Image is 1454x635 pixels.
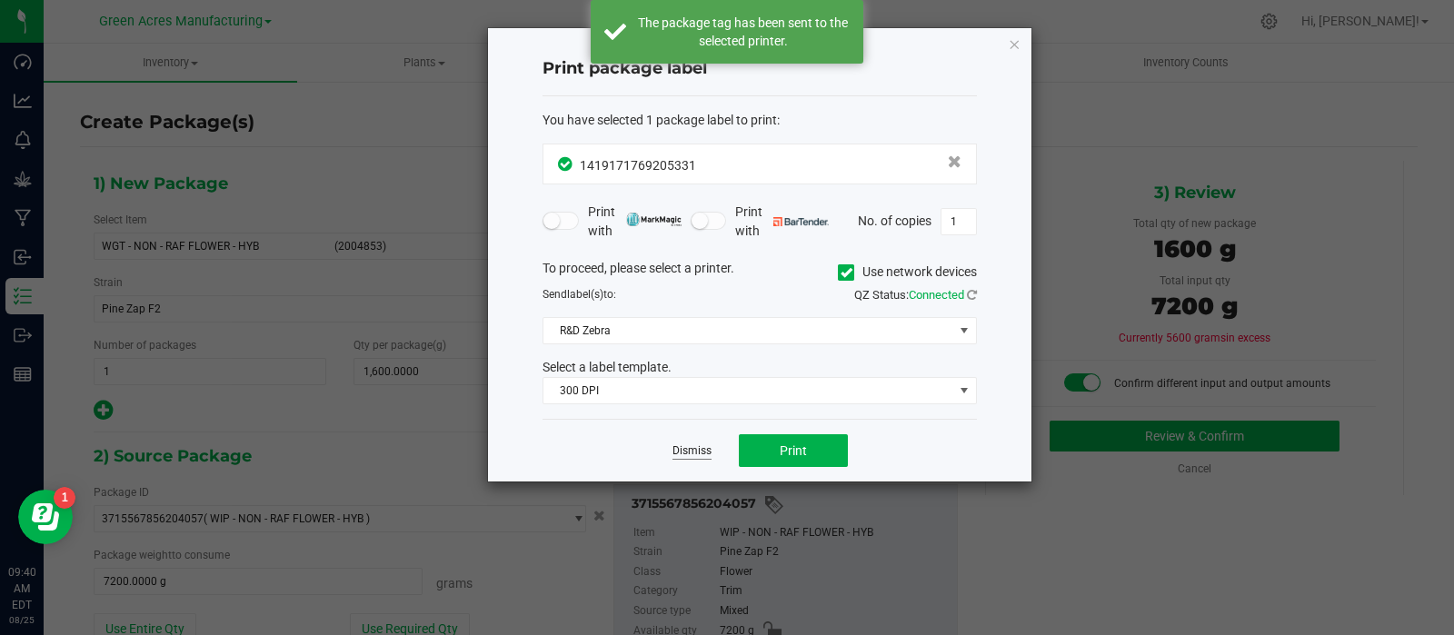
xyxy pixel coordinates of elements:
label: Use network devices [838,263,977,282]
iframe: Resource center unread badge [54,487,75,509]
a: Dismiss [672,443,712,459]
img: mark_magic_cybra.png [626,213,682,226]
span: Print [780,443,807,458]
div: Select a label template. [529,358,991,377]
iframe: Resource center [18,490,73,544]
span: Print with [735,203,829,241]
button: Print [739,434,848,467]
div: : [543,111,977,130]
div: The package tag has been sent to the selected printer. [636,14,850,50]
span: You have selected 1 package label to print [543,113,777,127]
span: Print with [588,203,682,241]
span: No. of copies [858,213,931,227]
span: 300 DPI [543,378,953,403]
span: In Sync [558,154,575,174]
div: To proceed, please select a printer. [529,259,991,286]
span: label(s) [567,288,603,301]
span: Connected [909,288,964,302]
span: R&D Zebra [543,318,953,343]
h4: Print package label [543,57,977,81]
span: QZ Status: [854,288,977,302]
span: 1419171769205331 [580,158,696,173]
span: Send to: [543,288,616,301]
img: bartender.png [773,217,829,226]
